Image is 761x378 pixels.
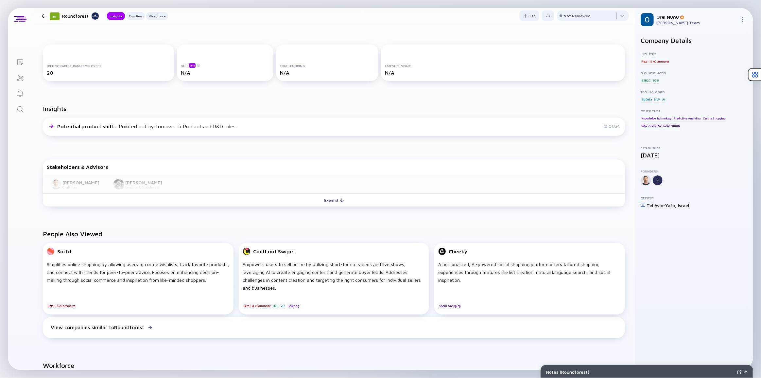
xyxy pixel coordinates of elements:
div: B2C [272,302,279,309]
a: Search [8,101,32,117]
div: Online Shopping [702,115,726,121]
div: B2B2C [641,77,651,83]
a: CoutLoot Swipe!Empowers users to sell online by utilizing short-format videos and live shows, lev... [239,243,429,317]
div: [PERSON_NAME] Team [656,20,737,25]
h2: Company Details [641,37,748,44]
button: Insights [107,12,125,20]
div: List [519,11,539,21]
div: N/A [385,70,621,76]
button: Expand [43,193,625,207]
div: Expand [320,195,348,205]
div: A personalized, AI-powered social shopping platform offers tailored shopping experiences through ... [438,261,621,292]
div: Notes ( Roundforest ) [546,369,735,375]
img: Orel Profile Picture [641,13,654,26]
div: Knowledge Technology [641,115,672,121]
button: Workforce [146,12,168,20]
div: Other Tags [641,109,748,113]
div: Established [641,146,748,150]
a: SortdSimplifies online shopping by allowing users to curate wishlists, track favorite products, a... [43,243,233,317]
div: CoutLoot Swipe! [253,248,295,254]
div: BigData [641,96,653,102]
div: AI [662,96,666,102]
div: Roundforest [62,12,99,20]
div: Social Shopping [438,302,461,309]
span: Potential product shift : [57,123,117,129]
div: Data Mining [663,122,681,129]
div: Simplifies online shopping by allowing users to curate wishlists, track favorite products, and co... [47,261,230,292]
div: Workforce [146,13,168,19]
div: Pointed out by turnover in Product and R&D roles. [57,123,236,129]
div: Latest Funding [385,64,621,68]
div: [DATE] [641,152,748,159]
button: Funding [126,12,145,20]
div: Retail & eCommerce [243,302,271,309]
div: Cheeky [449,248,467,254]
div: Stakeholders & Advisors [47,164,621,170]
div: Retail & eCommerce [47,302,76,309]
div: 20 [47,70,170,76]
div: N/A [181,70,269,76]
div: Funding [126,13,145,19]
div: Empowers users to sell online by utilizing short-format videos and live shows, leveraging AI to c... [243,261,425,292]
div: Business Model [641,71,748,75]
button: Insights [43,16,65,24]
img: Menu [740,17,745,22]
button: Funding [67,16,89,24]
div: VR [280,302,285,309]
div: Sortd [57,248,71,254]
div: Israel [678,203,689,208]
div: Offices [641,196,748,200]
a: Reminders [8,85,32,101]
div: ARR [181,63,269,68]
h2: People Also Viewed [43,230,625,238]
div: [DEMOGRAPHIC_DATA] Employees [47,64,170,68]
div: Insights [107,13,125,19]
div: beta [189,63,196,68]
img: Open Notes [744,370,748,374]
div: Orel Nunu [656,14,737,20]
div: Technologies [641,90,748,94]
a: CheekyA personalized, AI-powered social shopping platform offers tailored shopping experiences th... [434,243,625,317]
button: Workforce [90,16,118,24]
div: Industry [641,52,748,56]
div: N/A [280,70,374,76]
div: B2B [652,77,659,83]
div: NLP [653,96,661,102]
a: Investor Map [8,69,32,85]
div: Not Reviewed [563,13,591,18]
div: Tel Aviv-Yafo , [647,203,677,208]
div: Predictive Analytics [673,115,702,121]
div: Data Analytics [641,122,662,129]
div: Total Funding [280,64,374,68]
div: Retail & eCommerce [641,58,669,64]
img: Israel Flag [641,203,645,207]
button: List [519,10,539,21]
div: View companies similar to Roundforest [51,324,144,330]
h2: Insights [43,105,66,112]
div: 81 [50,12,60,20]
a: Lists [8,54,32,69]
div: Q1/24 [603,124,620,129]
h2: Workforce [43,362,625,369]
img: Expand Notes [737,370,742,374]
div: Founders [641,169,748,173]
div: Ticketing [286,302,300,309]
